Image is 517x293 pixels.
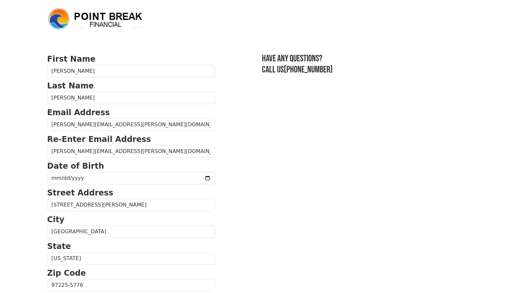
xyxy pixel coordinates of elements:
[262,53,470,64] h3: Have any questions?
[47,108,110,117] strong: Email Address
[47,242,71,251] strong: State
[262,64,470,75] h3: Call us
[47,118,215,131] input: Email Address
[47,162,104,171] strong: Date of Birth
[47,135,151,144] strong: Re-Enter Email Address
[47,145,215,158] input: Re-Enter Email Address
[47,279,215,291] input: Zip Code
[47,215,65,224] strong: City
[284,64,333,75] a: [PHONE_NUMBER]
[47,81,94,90] strong: Last Name
[47,65,215,77] input: First Name
[47,188,114,197] strong: Street Address
[47,54,96,64] strong: First Name
[47,92,215,104] input: Last Name
[47,225,215,238] input: City
[47,269,86,278] strong: Zip Code
[47,199,215,211] input: Street Address
[47,7,145,31] img: logo.png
